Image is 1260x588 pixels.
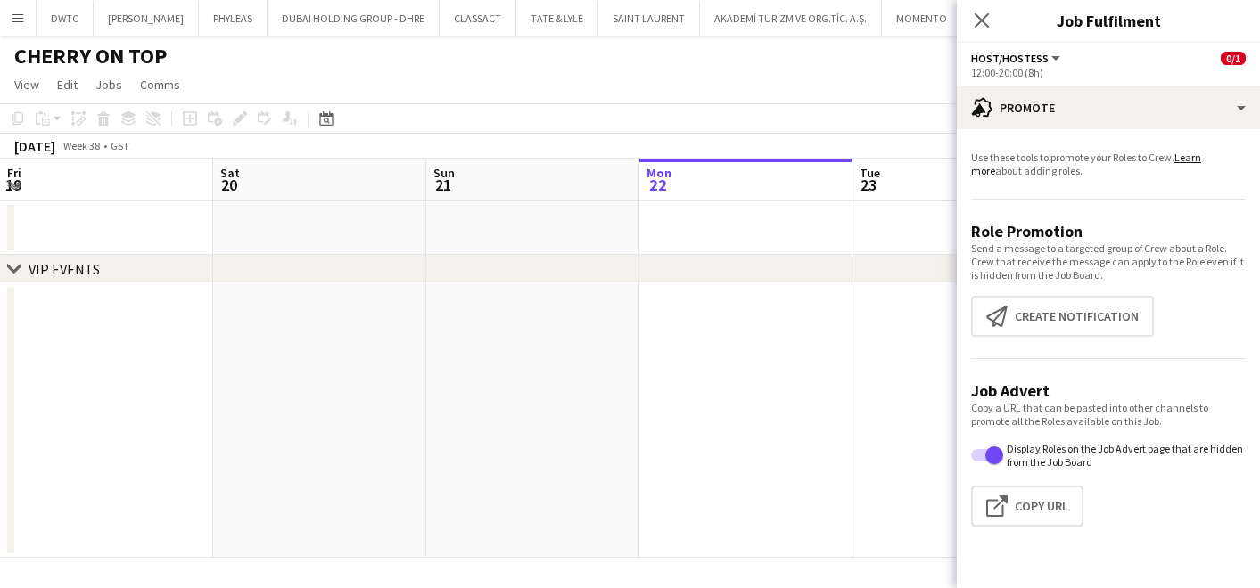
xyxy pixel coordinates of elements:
[957,9,1260,32] h3: Job Fulfilment
[199,1,268,36] button: PHYLEAS
[971,66,1246,79] div: 12:00-20:00 (8h)
[140,77,180,93] span: Comms
[88,73,129,96] a: Jobs
[440,1,516,36] button: CLASSACT
[50,73,85,96] a: Edit
[971,401,1246,428] p: Copy a URL that can be pasted into other channels to promote all the Roles available on this Job.
[971,486,1083,527] button: Copy Url
[644,175,671,195] span: 22
[598,1,700,36] button: SAINT LAURENT
[14,43,167,69] h1: CHERRY ON TOP
[94,1,199,36] button: [PERSON_NAME]
[4,175,21,195] span: 19
[971,52,1049,65] span: Host/Hostess
[268,1,440,36] button: DUBAI HOLDING GROUP - DHRE
[700,1,882,36] button: AKADEMİ TURİZM VE ORG.TİC. A.Ş.
[220,165,240,181] span: Sat
[37,1,94,36] button: DWTC
[14,137,55,155] div: [DATE]
[218,175,240,195] span: 20
[59,139,103,152] span: Week 38
[971,296,1154,337] button: Create notification
[7,73,46,96] a: View
[1003,442,1246,469] label: Display Roles on the Job Advert page that are hidden from the Job Board
[971,52,1063,65] button: Host/Hostess
[433,165,455,181] span: Sun
[7,165,21,181] span: Fri
[57,77,78,93] span: Edit
[516,1,598,36] button: TATE & LYLE
[95,77,122,93] span: Jobs
[133,73,187,96] a: Comms
[971,151,1201,177] a: Learn more
[957,86,1260,129] div: Promote
[971,151,1246,177] p: Use these tools to promote your Roles to Crew. about adding roles.
[971,241,1246,282] p: Send a message to a targeted group of Crew about a Role. Crew that receive the message can apply ...
[971,221,1246,241] h3: Role Promotion
[857,175,880,195] span: 23
[646,165,671,181] span: Mon
[1221,52,1246,65] span: 0/1
[860,165,880,181] span: Tue
[431,175,455,195] span: 21
[971,380,1246,401] h3: Job Advert
[14,77,39,93] span: View
[29,260,100,278] div: VIP EVENTS
[111,139,129,152] div: GST
[882,1,962,36] button: MOMENTO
